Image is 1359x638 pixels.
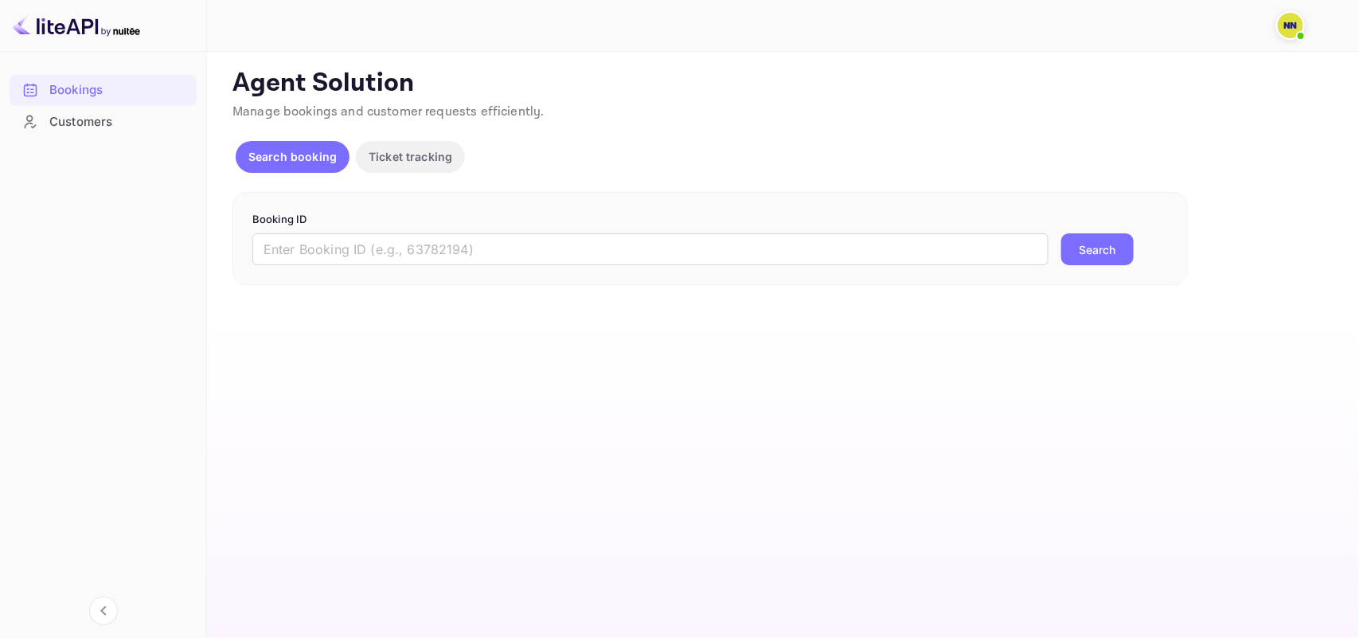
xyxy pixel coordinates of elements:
[89,597,118,625] button: Collapse navigation
[369,148,452,165] p: Ticket tracking
[232,68,1330,100] p: Agent Solution
[1278,13,1303,38] img: N/A N/A
[10,107,197,138] div: Customers
[10,107,197,136] a: Customers
[252,233,1049,265] input: Enter Booking ID (e.g., 63782194)
[10,75,197,104] a: Bookings
[232,104,545,120] span: Manage bookings and customer requests efficiently.
[49,113,189,131] div: Customers
[1061,233,1134,265] button: Search
[252,212,1168,228] p: Booking ID
[13,13,140,38] img: LiteAPI logo
[10,75,197,106] div: Bookings
[248,148,337,165] p: Search booking
[49,81,189,100] div: Bookings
